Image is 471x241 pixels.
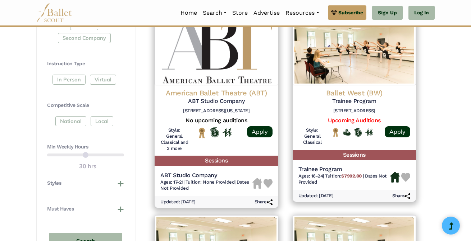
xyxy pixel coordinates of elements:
[252,178,262,189] img: Housing Unavailable
[160,108,273,114] h6: [STREET_ADDRESS][US_STATE]
[200,5,229,20] a: Search
[293,14,416,85] img: Logo
[298,173,387,185] span: Dates Not Provided
[298,173,323,179] span: Ages: 16-24
[47,180,61,187] h4: Styles
[186,179,234,185] span: Tuition: None Provided
[47,205,124,213] button: Must Haves
[160,88,273,98] h4: American Ballet Theatre (ABT)
[298,193,334,199] h6: Updated: [DATE]
[408,6,435,20] a: Log In
[178,5,200,20] a: Home
[298,173,390,185] h6: | |
[392,193,410,199] h6: Share
[160,172,252,179] h5: ABT Studio Company
[341,173,361,179] b: $7992.00
[210,127,219,137] img: Offers Scholarship
[47,205,74,213] h4: Must Haves
[332,128,339,137] img: National
[372,6,403,20] a: Sign Up
[298,127,326,146] h6: Style: General Classical
[390,172,400,183] img: Housing Available
[298,88,411,98] h4: Ballet West (BW)
[328,117,381,124] a: Upcoming Auditions
[331,9,337,16] img: gem.svg
[283,5,322,20] a: Resources
[343,129,351,136] img: Offers Financial Aid
[365,128,373,136] img: In Person
[255,199,273,205] h6: Share
[160,199,196,205] h6: Updated: [DATE]
[155,156,278,166] h5: Sessions
[47,143,124,151] h4: Min Weekly Hours
[229,5,251,20] a: Store
[293,150,416,160] h5: Sessions
[160,117,273,124] h5: No upcoming auditions
[338,9,363,16] span: Subscribe
[160,179,252,192] h6: | |
[155,14,278,85] img: Logo
[325,173,363,179] span: Tuition:
[79,162,96,171] output: 30 hrs
[251,5,283,20] a: Advertise
[298,98,411,105] h5: Trainee Program
[401,173,410,182] img: Heart
[298,166,390,173] h5: Trainee Program
[328,5,366,20] a: Subscribe
[354,128,362,136] img: Offers Scholarship
[47,180,124,187] button: Styles
[47,60,124,67] h4: Instruction Type
[197,127,206,138] img: National
[160,179,183,185] span: Ages: 17-21
[298,108,411,114] h6: [STREET_ADDRESS]
[160,179,249,191] span: Dates Not Provided
[264,179,273,188] img: Heart
[385,126,410,137] a: Apply
[247,126,273,137] a: Apply
[223,128,232,137] img: In Person
[47,102,124,109] h4: Competitive Scale
[160,98,273,105] h5: ABT Studio Company
[160,127,188,152] h6: Style: General Classical and 2 more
